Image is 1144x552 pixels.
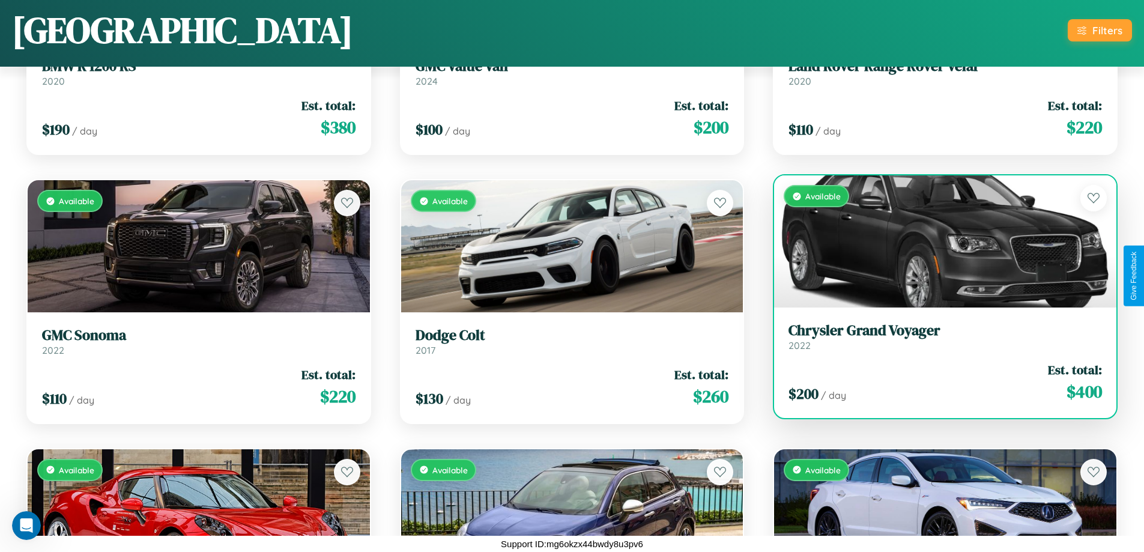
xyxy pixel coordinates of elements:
span: Available [432,465,468,475]
span: $ 110 [788,120,813,139]
a: BMW R 1200 RS2020 [42,58,356,87]
iframe: Intercom live chat [12,511,41,540]
span: $ 220 [320,384,356,408]
span: Available [805,465,841,475]
span: 2024 [416,75,438,87]
span: $ 260 [693,384,728,408]
h3: GMC Sonoma [42,327,356,344]
span: Est. total: [1048,97,1102,114]
span: 2017 [416,344,435,356]
a: Land Rover Range Rover Velar2020 [788,58,1102,87]
h3: Land Rover Range Rover Velar [788,58,1102,75]
span: Available [432,196,468,206]
span: Available [59,196,94,206]
a: GMC Sonoma2022 [42,327,356,356]
span: / day [821,389,846,401]
a: Dodge Colt2017 [416,327,729,356]
h3: Chrysler Grand Voyager [788,322,1102,339]
span: $ 100 [416,120,443,139]
p: Support ID: mg6okzx44bwdy8u3pv6 [501,536,643,552]
span: Est. total: [301,97,356,114]
span: 2022 [42,344,64,356]
span: / day [72,125,97,137]
span: Est. total: [1048,361,1102,378]
span: 2022 [788,339,811,351]
span: 2020 [42,75,65,87]
span: 2020 [788,75,811,87]
h3: GMC Value Van [416,58,729,75]
span: / day [816,125,841,137]
div: Give Feedback [1130,252,1138,300]
a: GMC Value Van2024 [416,58,729,87]
span: $ 380 [321,115,356,139]
button: Filters [1068,19,1132,41]
span: / day [445,125,470,137]
span: $ 190 [42,120,70,139]
span: $ 200 [694,115,728,139]
h1: [GEOGRAPHIC_DATA] [12,5,353,55]
span: Est. total: [674,366,728,383]
div: Filters [1092,24,1122,37]
span: Available [59,465,94,475]
span: $ 110 [42,389,67,408]
span: Available [805,191,841,201]
span: $ 400 [1067,380,1102,404]
span: $ 220 [1067,115,1102,139]
span: Est. total: [674,97,728,114]
h3: BMW R 1200 RS [42,58,356,75]
span: Est. total: [301,366,356,383]
span: / day [69,394,94,406]
span: / day [446,394,471,406]
span: $ 200 [788,384,819,404]
h3: Dodge Colt [416,327,729,344]
span: $ 130 [416,389,443,408]
a: Chrysler Grand Voyager2022 [788,322,1102,351]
